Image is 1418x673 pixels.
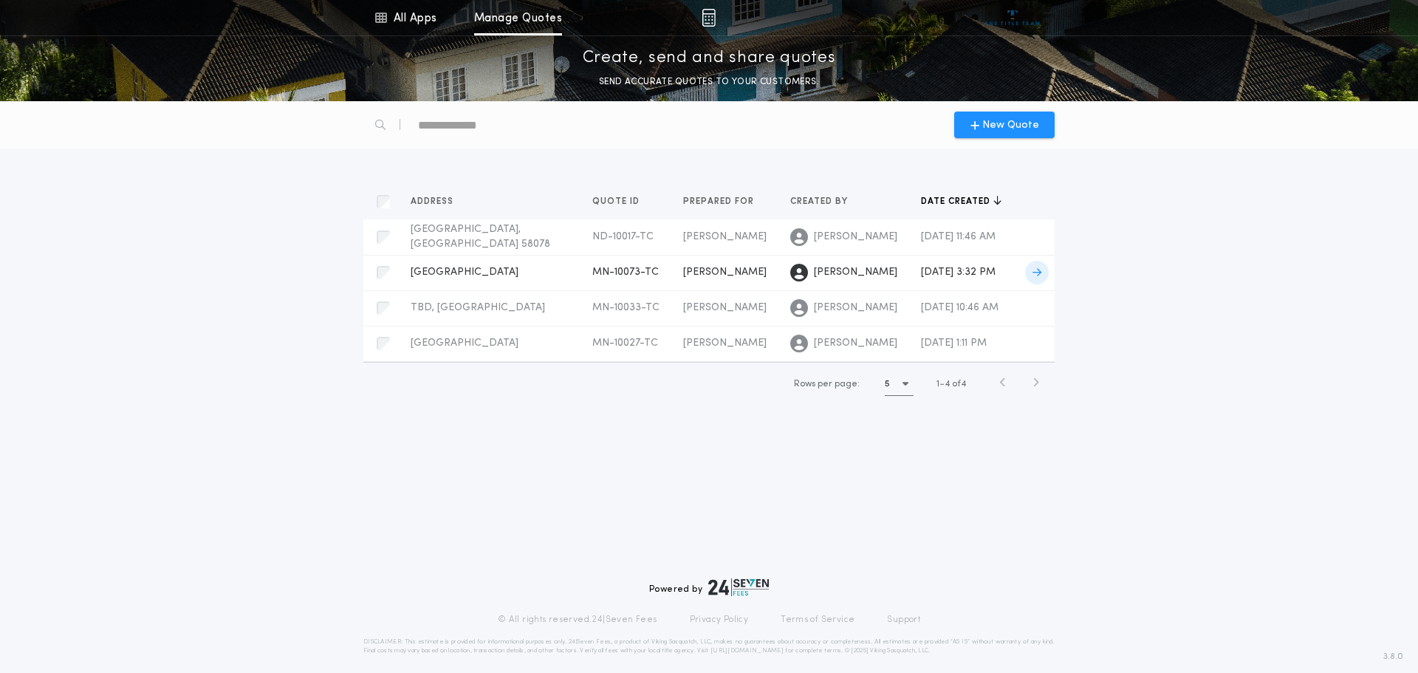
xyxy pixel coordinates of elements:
button: New Quote [954,112,1055,138]
a: Terms of Service [781,614,854,626]
p: SEND ACCURATE QUOTES TO YOUR CUSTOMERS. [599,75,819,89]
a: Privacy Policy [690,614,749,626]
span: [GEOGRAPHIC_DATA] [411,267,518,278]
a: Support [887,614,920,626]
button: 5 [885,372,914,396]
span: [DATE] 3:32 PM [921,267,996,278]
span: MN-10033-TC [592,302,660,313]
span: [PERSON_NAME] [814,336,897,351]
span: Date created [921,196,993,208]
span: of 4 [952,378,966,391]
div: Powered by [649,578,769,596]
img: vs-icon [985,10,1041,25]
span: [GEOGRAPHIC_DATA], [GEOGRAPHIC_DATA] 58078 [411,224,550,250]
button: Address [411,194,465,209]
span: [PERSON_NAME] [683,302,767,313]
img: logo [708,578,769,596]
span: Prepared for [683,196,757,208]
span: [PERSON_NAME] [683,231,767,242]
span: Address [411,196,456,208]
p: © All rights reserved. 24|Seven Fees [498,614,657,626]
span: Created by [790,196,851,208]
span: [PERSON_NAME] [814,265,897,280]
span: 1 [936,380,939,389]
span: [DATE] 1:11 PM [921,338,987,349]
img: img [702,9,716,27]
span: ND-10017-TC [592,231,654,242]
span: [DATE] 10:46 AM [921,302,999,313]
span: [PERSON_NAME] [814,230,897,245]
span: [PERSON_NAME] [683,267,767,278]
span: New Quote [982,117,1039,133]
span: MN-10027-TC [592,338,658,349]
span: 3.8.0 [1383,650,1403,663]
span: Quote ID [592,196,643,208]
span: MN-10073-TC [592,267,659,278]
a: [URL][DOMAIN_NAME] [710,648,784,654]
span: [DATE] 11:46 AM [921,231,996,242]
h1: 5 [885,377,890,392]
button: Created by [790,194,859,209]
p: DISCLAIMER: This estimate is provided for informational purposes only. 24|Seven Fees, a product o... [363,638,1055,655]
span: TBD, [GEOGRAPHIC_DATA] [411,302,545,313]
span: 4 [945,380,950,389]
span: [GEOGRAPHIC_DATA] [411,338,518,349]
span: [PERSON_NAME] [814,301,897,315]
span: [PERSON_NAME] [683,338,767,349]
button: Quote ID [592,194,651,209]
p: Create, send and share quotes [583,47,836,70]
span: Rows per page: [794,380,860,389]
button: Date created [921,194,1001,209]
